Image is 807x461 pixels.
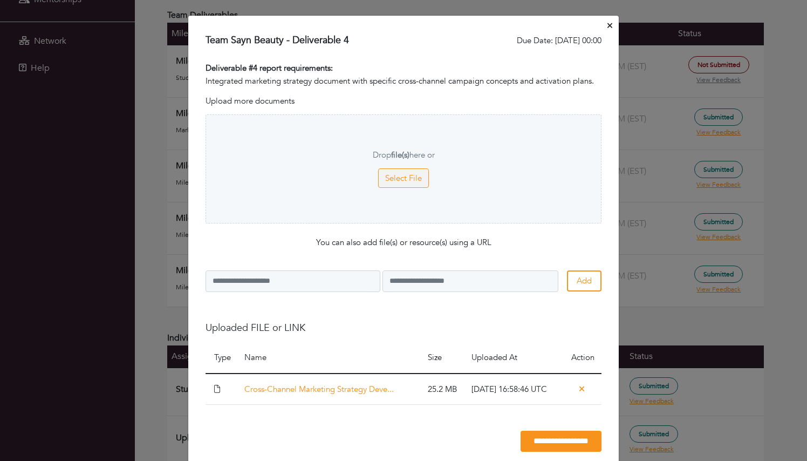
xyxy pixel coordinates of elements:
[244,384,394,395] a: Cross-Channel Marketing Strategy Deve...
[391,150,409,160] span: file(s)
[517,35,601,51] div: Due Date: [DATE] 00:00
[565,342,601,374] td: Action
[240,342,423,374] td: Name
[378,168,429,188] button: Select File
[206,236,601,249] p: You can also add file(s) or resource(s) using a URL
[217,150,590,160] h3: Drop here or
[206,35,349,46] h4: Team Sayn Beauty - Deliverable 4
[206,63,601,73] h6: Deliverable #4 report requirements:
[467,342,565,374] td: Uploaded At
[206,75,601,87] div: Integrated marketing strategy document with specific cross-channel campaign concepts and activati...
[206,342,240,374] td: Type
[206,322,601,334] h4: Uploaded FILE or LINK
[567,270,601,291] a: Add
[206,96,601,106] h6: Upload more documents
[423,374,467,405] td: 25.2 MB
[423,342,467,374] td: Size
[467,374,565,405] td: [DATE] 16:58:46 UTC
[605,18,614,35] button: Close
